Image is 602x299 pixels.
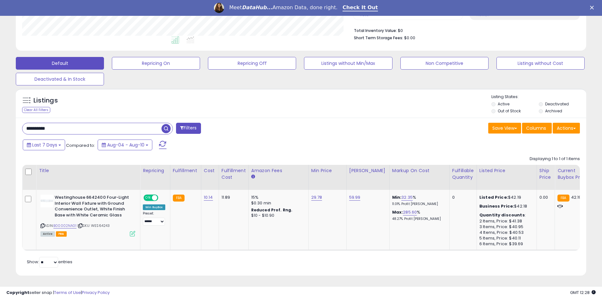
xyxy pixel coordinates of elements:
div: Fulfillable Quantity [452,167,474,181]
div: Min Price [311,167,344,174]
a: 59.99 [349,194,361,201]
span: Aug-04 - Aug-10 [107,142,144,148]
div: Win BuyBox [143,204,165,210]
span: | SKU: WES64243 [77,223,110,228]
a: Check It Out [343,4,378,11]
strong: Copyright [6,290,29,296]
div: 11.89 [222,195,244,200]
button: Deactivated & In Stock [16,73,104,85]
small: FBA [173,195,185,202]
div: ASIN: [40,195,135,236]
div: % [392,209,445,221]
div: 3 Items, Price: $40.95 [479,224,532,230]
small: FBA [557,195,569,202]
div: Meet Amazon Data, done right. [229,4,337,11]
a: 10.14 [204,194,213,201]
div: Fulfillment Cost [222,167,246,181]
button: Listings without Min/Max [304,57,392,70]
span: FBA [56,231,67,237]
span: Last 7 Days [32,142,57,148]
div: Cost [204,167,216,174]
li: $0 [354,26,575,34]
div: Current Buybox Price [557,167,590,181]
label: Archived [545,108,562,114]
small: Amazon Fees. [251,174,255,180]
b: Quantity discounts [479,212,525,218]
b: Min: [392,194,402,200]
button: Columns [522,123,552,134]
button: Filters [176,123,201,134]
div: Fulfillment [173,167,198,174]
img: 31+qHeL2BYL._SL40_.jpg [40,195,53,207]
div: 2 Items, Price: $41.38 [479,218,532,224]
button: Actions [553,123,580,134]
div: 15% [251,195,304,200]
div: Close [590,6,596,9]
a: 29.78 [311,194,322,201]
div: Amazon Fees [251,167,306,174]
b: Business Price: [479,203,514,209]
button: Non Competitive [400,57,489,70]
div: Title [39,167,137,174]
label: Out of Stock [498,108,521,114]
b: Short Term Storage Fees: [354,35,403,40]
label: Active [498,101,509,107]
a: Terms of Use [54,290,81,296]
b: Listed Price: [479,194,508,200]
span: $0.00 [404,35,415,41]
div: Listed Price [479,167,534,174]
span: Show: entries [27,259,72,265]
b: Max: [392,209,403,215]
span: All listings currently available for purchase on Amazon [40,231,55,237]
b: Westinghouse 6642400 Four-Light Interior Wall Fixture with Ground Convenience Outlet, White Finis... [55,195,131,220]
button: Repricing Off [208,57,296,70]
p: 11.01% Profit [PERSON_NAME] [392,202,445,206]
span: Columns [526,125,546,131]
th: The percentage added to the cost of goods (COGS) that forms the calculator for Min & Max prices. [389,165,449,190]
div: : [479,212,532,218]
span: ON [144,195,152,201]
div: 6 Items, Price: $39.69 [479,241,532,247]
p: 48.27% Profit [PERSON_NAME] [392,217,445,221]
div: Markup on Cost [392,167,447,174]
a: 32.35 [401,194,413,201]
div: % [392,195,445,206]
span: OFF [157,195,167,201]
img: Profile image for Georgie [214,3,224,13]
div: $0.30 min [251,200,304,206]
i: DataHub... [242,4,272,10]
p: Listing States: [491,94,586,100]
b: Total Inventory Value: [354,28,397,33]
div: $42.18 [479,203,532,209]
a: 285.60 [403,209,417,215]
button: Save View [488,123,521,134]
button: Last 7 Days [23,140,65,150]
a: Privacy Policy [82,290,110,296]
button: Default [16,57,104,70]
div: Ship Price [539,167,552,181]
div: Clear All Filters [22,107,50,113]
span: 42.19 [571,194,581,200]
b: Reduced Prof. Rng. [251,207,293,213]
div: Repricing [143,167,167,174]
h5: Listings [33,96,58,105]
div: 5 Items, Price: $40.11 [479,235,532,241]
div: [PERSON_NAME] [349,167,387,174]
div: 0 [452,195,472,200]
div: $42.19 [479,195,532,200]
span: Compared to: [66,142,95,148]
div: $10 - $10.90 [251,213,304,218]
div: Displaying 1 to 1 of 1 items [530,156,580,162]
button: Listings without Cost [496,57,585,70]
div: seller snap | | [6,290,110,296]
div: 0.00 [539,195,550,200]
a: B00002NAG1 [53,223,76,228]
div: Preset: [143,211,165,226]
label: Deactivated [545,101,569,107]
button: Aug-04 - Aug-10 [98,140,152,150]
span: 2025-08-18 12:28 GMT [570,290,596,296]
button: Repricing On [112,57,200,70]
div: 4 Items, Price: $40.53 [479,230,532,235]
